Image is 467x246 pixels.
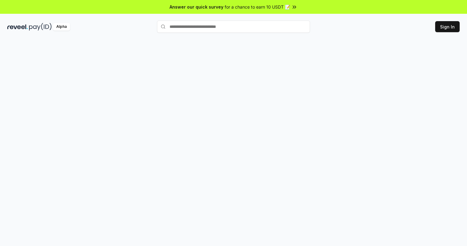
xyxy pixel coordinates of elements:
div: Alpha [53,23,70,31]
img: pay_id [29,23,52,31]
span: for a chance to earn 10 USDT 📝 [225,4,290,10]
span: Answer our quick survey [170,4,223,10]
button: Sign In [435,21,460,32]
img: reveel_dark [7,23,28,31]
